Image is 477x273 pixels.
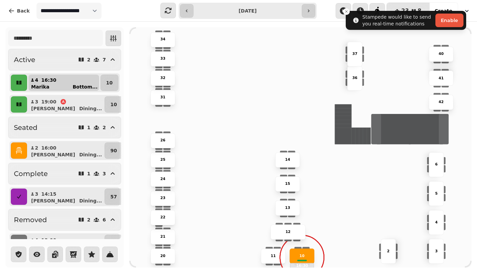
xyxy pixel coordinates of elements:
p: 42 [439,99,444,105]
button: 416:30MarikaBottom... [28,75,99,91]
p: Dining ... [79,151,102,158]
p: 5 [435,191,437,196]
p: 31 [160,95,165,100]
p: 26 [160,138,165,143]
p: 34 [160,37,165,42]
h2: Active [14,55,35,64]
p: 23 [160,196,165,201]
p: 11 [271,253,276,259]
p: 10 [106,79,113,86]
p: 4 [35,77,39,83]
button: 10 [100,75,118,91]
p: 16:30 [41,77,56,83]
p: 10 [299,253,304,259]
p: 7 [103,57,106,62]
p: Dining ... [79,197,102,204]
p: 19:00 [41,98,56,105]
span: Back [17,8,30,13]
p: 25 [160,157,165,162]
button: Complete13 [8,163,121,184]
p: 3 [35,98,39,105]
button: Seated12 [8,117,121,138]
p: 4 [435,219,437,225]
button: Close toast [343,8,350,15]
p: 2 [35,144,39,151]
p: 4 [35,237,39,243]
p: 57 [110,193,117,200]
p: 12 [286,229,291,235]
p: 24 [160,176,165,182]
p: 2 [387,249,389,254]
button: Back [3,3,35,19]
p: 2 [87,57,91,62]
p: 14 [285,157,290,162]
button: 57 [105,189,122,205]
p: 15 [285,181,290,187]
button: 319:00[PERSON_NAME]Dining... [28,96,103,113]
p: Marika [31,83,49,90]
h2: Seated [14,123,38,132]
p: 3 [435,249,437,254]
p: 2 [87,217,91,222]
button: Removed26 [8,209,121,231]
p: 13 [285,205,290,211]
p: 16:30 [290,263,314,268]
p: 32 [160,75,165,81]
p: 41 [439,75,444,81]
p: 36 [352,75,357,81]
p: Bottom ... [73,83,98,90]
p: 1 [87,171,91,176]
button: Enable [435,14,463,27]
p: 2 [103,125,106,130]
p: Dining ... [79,105,102,112]
p: 3 [103,171,106,176]
button: 10 [105,235,122,251]
p: 22 [160,215,165,220]
button: 216:00[PERSON_NAME]Dining... [28,142,103,159]
p: 90 [110,147,117,154]
p: 40 [439,51,444,57]
p: 37 [352,51,357,57]
p: 13:00 [41,237,56,243]
button: Create [429,3,458,19]
h2: Complete [14,169,48,178]
p: 16:00 [41,144,56,151]
button: 238 [387,3,429,19]
button: 10 [105,96,122,113]
p: [PERSON_NAME] [31,151,75,158]
button: 314:15[PERSON_NAME]Dining... [28,189,103,205]
button: 90 [105,142,122,159]
p: 1 [87,125,91,130]
p: 33 [160,56,165,61]
p: [PERSON_NAME] [31,105,75,112]
p: 6 [435,162,437,167]
p: 20 [160,253,165,259]
div: Stampede would like to send you real-time notifications [362,14,433,27]
button: Active27 [8,49,121,71]
p: 10 [110,101,117,108]
button: 413:00 [28,235,103,251]
p: 6 [103,217,106,222]
h2: Removed [14,215,47,225]
p: 3 [35,191,39,197]
p: 14:15 [41,191,56,197]
p: 21 [160,234,165,239]
p: [PERSON_NAME] [31,197,75,204]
